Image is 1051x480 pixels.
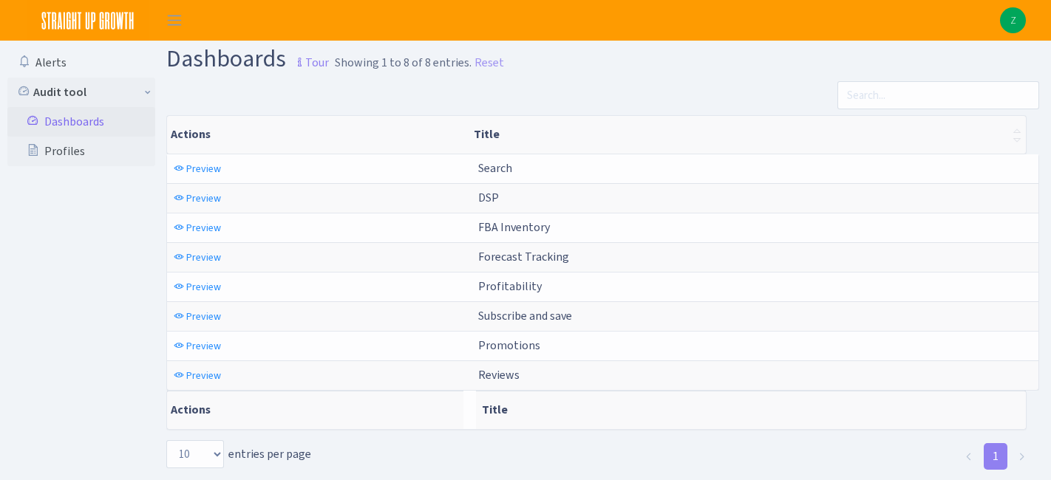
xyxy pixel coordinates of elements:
[478,219,550,235] span: FBA Inventory
[1000,7,1026,33] img: Zach Belous
[167,116,468,154] th: Actions
[478,249,569,264] span: Forecast Tracking
[186,250,221,264] span: Preview
[186,368,221,383] span: Preview
[335,54,472,72] div: Showing 1 to 8 of 8 entries.
[186,280,221,294] span: Preview
[7,137,155,166] a: Profiles
[166,440,311,468] label: entries per page
[170,335,225,357] a: Preview
[478,160,512,176] span: Search
[468,116,1026,154] th: Title : activate to sort column ascending
[7,48,155,78] a: Alerts
[167,391,463,429] th: Actions
[837,81,1039,109] input: Search...
[478,278,542,294] span: Profitability
[286,43,329,74] a: Tour
[170,275,225,298] a: Preview
[186,162,221,176] span: Preview
[478,190,499,205] span: DSP
[186,309,221,323] span: Preview
[475,54,504,72] a: Reset
[170,364,225,387] a: Preview
[170,246,225,269] a: Preview
[170,216,225,239] a: Preview
[186,339,221,353] span: Preview
[7,78,155,107] a: Audit tool
[170,305,225,328] a: Preview
[7,107,155,137] a: Dashboards
[186,191,221,205] span: Preview
[476,391,1027,429] th: Title
[1000,7,1026,33] a: Z
[166,47,329,75] h1: Dashboards
[290,50,329,75] small: Tour
[170,187,225,210] a: Preview
[186,221,221,235] span: Preview
[166,440,224,468] select: entries per page
[478,337,540,353] span: Promotions
[478,367,520,383] span: Reviews
[478,308,572,323] span: Subscribe and save
[156,8,193,32] button: Toggle navigation
[170,157,225,180] a: Preview
[984,443,1007,470] a: 1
